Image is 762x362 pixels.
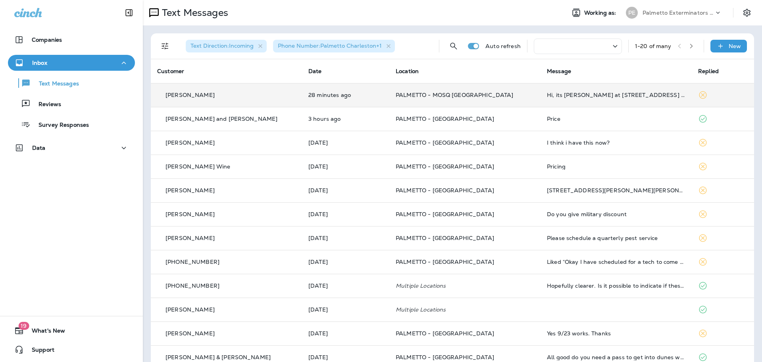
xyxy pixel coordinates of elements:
span: PALMETTO - MOSQ [GEOGRAPHIC_DATA] [396,91,514,99]
button: Text Messages [8,75,135,91]
span: Customer [157,68,184,75]
div: 1 - 20 of many [635,43,672,49]
p: Survey Responses [31,122,89,129]
div: Price [547,116,685,122]
p: [PERSON_NAME] [165,235,215,241]
p: Sep 19, 2025 01:07 PM [308,283,383,289]
p: Sep 19, 2025 11:37 AM [308,306,383,313]
button: Companies [8,32,135,48]
p: [PERSON_NAME] [165,92,215,98]
button: 19What's New [8,323,135,339]
div: Phone Number:Palmetto Charleston+1 [273,40,395,52]
button: Inbox [8,55,135,71]
span: PALMETTO - [GEOGRAPHIC_DATA] [396,187,494,194]
button: Search Messages [446,38,462,54]
div: Text Direction:Incoming [186,40,267,52]
p: Sep 22, 2025 06:40 AM [308,116,383,122]
span: PALMETTO - [GEOGRAPHIC_DATA] [396,163,494,170]
span: Message [547,68,571,75]
p: [PERSON_NAME] [165,139,215,146]
span: PALMETTO - [GEOGRAPHIC_DATA] [396,258,494,265]
p: Sep 19, 2025 09:23 AM [308,354,383,360]
p: Inbox [32,60,47,66]
p: Companies [32,37,62,43]
p: Multiple Locations [396,306,534,313]
p: Data [32,145,46,151]
p: Multiple Locations [396,283,534,289]
button: Survey Responses [8,116,135,133]
div: Hi, its Carol Gossage at 1445 Oaklanding Rd. This is directly under my front door on porch. It's ... [547,92,685,98]
div: Yes 9/23 works. Thanks [547,330,685,337]
p: Sep 19, 2025 09:32 AM [308,330,383,337]
p: [PERSON_NAME] & [PERSON_NAME] [165,354,271,360]
p: [PHONE_NUMBER] [165,283,219,289]
button: Collapse Sidebar [118,5,140,21]
span: Replied [698,68,719,75]
p: Text Messages [31,80,79,88]
p: Sep 21, 2025 08:26 AM [308,139,383,146]
div: Hopefully clearer. Is it possible to indicate if these are covered under our existing pest contro... [547,283,685,289]
div: Do you give military discount [547,211,685,217]
div: Liked “Okay I have scheduled for a tech to come out Wednesday the 24th between 8-10am. I have als... [547,259,685,265]
p: Sep 19, 2025 01:24 PM [308,259,383,265]
span: Date [308,68,322,75]
span: What's New [24,327,65,337]
span: PALMETTO - [GEOGRAPHIC_DATA] [396,354,494,361]
span: PALMETTO - [GEOGRAPHIC_DATA] [396,115,494,122]
p: Text Messages [159,7,228,19]
span: PALMETTO - [GEOGRAPHIC_DATA] [396,211,494,218]
button: Reviews [8,95,135,112]
div: All good do you need a pass to get into dunes west [547,354,685,360]
span: 19 [18,322,29,330]
span: PALMETTO - [GEOGRAPHIC_DATA] [396,139,494,146]
div: PE [626,7,638,19]
button: Support [8,342,135,358]
div: I think i have this now? [547,139,685,146]
span: Text Direction : Incoming [190,42,254,49]
p: Sep 22, 2025 09:38 AM [308,92,383,98]
p: Reviews [31,101,61,108]
span: PALMETTO - [GEOGRAPHIC_DATA] [396,234,494,242]
div: Pricing [547,163,685,170]
span: Working as: [584,10,618,16]
p: [PERSON_NAME] and [PERSON_NAME] [165,116,277,122]
button: Filters [157,38,173,54]
p: [PERSON_NAME] [165,330,215,337]
p: [PERSON_NAME] [165,211,215,217]
p: Sep 19, 2025 08:49 PM [308,187,383,194]
p: Auto refresh [485,43,521,49]
p: Palmetto Exterminators LLC [643,10,714,16]
button: Settings [740,6,754,20]
button: Data [8,140,135,156]
p: Sep 20, 2025 03:47 PM [308,163,383,170]
span: Support [24,347,54,356]
p: [PHONE_NUMBER] [165,259,219,265]
span: PALMETTO - [GEOGRAPHIC_DATA] [396,330,494,337]
div: Please schedule a quarterly pest service [547,235,685,241]
p: [PERSON_NAME] [165,187,215,194]
span: Location [396,68,419,75]
p: [PERSON_NAME] [165,306,215,313]
p: New [729,43,741,49]
span: Phone Number : Palmetto Charleston +1 [278,42,382,49]
p: Sep 19, 2025 05:51 PM [308,211,383,217]
p: [PERSON_NAME] Wine [165,163,231,170]
div: 8764 Laurel Grove Lane, North Charleston [547,187,685,194]
p: Sep 19, 2025 04:16 PM [308,235,383,241]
